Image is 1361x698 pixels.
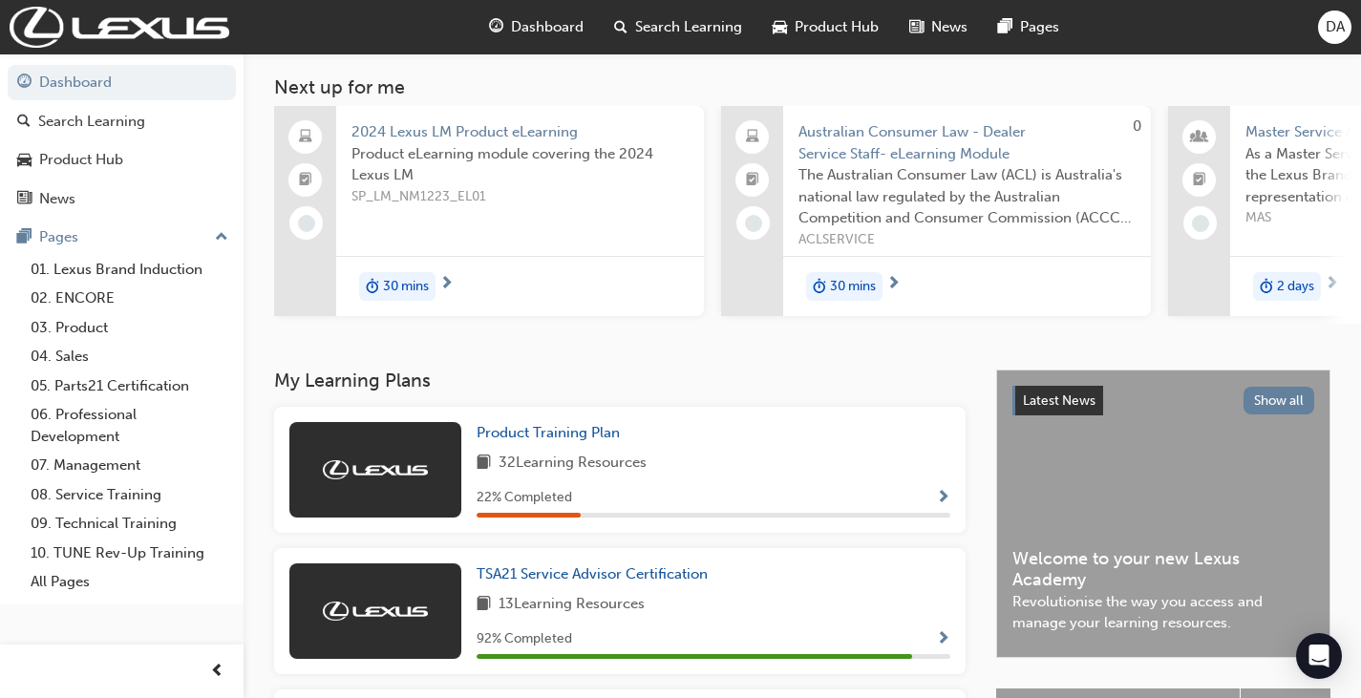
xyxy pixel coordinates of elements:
[8,142,236,178] a: Product Hub
[894,8,983,47] a: news-iconNews
[1012,591,1314,634] span: Revolutionise the way you access and manage your learning resources.
[489,15,503,39] span: guage-icon
[477,563,715,585] a: TSA21 Service Advisor Certification
[721,106,1151,316] a: 0Australian Consumer Law - Dealer Service Staff- eLearning ModuleThe Australian Consumer Law (ACL...
[1020,16,1059,38] span: Pages
[8,65,236,100] a: Dashboard
[17,74,32,92] span: guage-icon
[931,16,968,38] span: News
[23,371,236,401] a: 05. Parts21 Certification
[499,452,647,476] span: 32 Learning Resources
[38,111,145,133] div: Search Learning
[10,7,229,48] img: Trak
[299,125,312,150] span: laptop-icon
[614,15,627,39] span: search-icon
[936,631,950,648] span: Show Progress
[936,490,950,507] span: Show Progress
[1193,125,1206,150] span: people-icon
[477,452,491,476] span: book-icon
[830,276,876,298] span: 30 mins
[23,400,236,451] a: 06. Professional Development
[798,121,1136,164] span: Australian Consumer Law - Dealer Service Staff- eLearning Module
[39,149,123,171] div: Product Hub
[909,15,924,39] span: news-icon
[1277,276,1314,298] span: 2 days
[745,215,762,232] span: learningRecordVerb_NONE-icon
[936,486,950,510] button: Show Progress
[23,451,236,480] a: 07. Management
[8,220,236,255] button: Pages
[477,487,572,509] span: 22 % Completed
[383,276,429,298] span: 30 mins
[274,106,704,316] a: 2024 Lexus LM Product eLearningProduct eLearning module covering the 2024 Lexus LMSP_LM_NM1223_EL...
[798,229,1136,251] span: ACLSERVICE
[439,276,454,293] span: next-icon
[477,422,627,444] a: Product Training Plan
[511,16,584,38] span: Dashboard
[477,424,620,441] span: Product Training Plan
[323,602,428,621] img: Trak
[499,593,645,617] span: 13 Learning Resources
[757,8,894,47] a: car-iconProduct Hub
[366,274,379,299] span: duration-icon
[996,370,1330,658] a: Latest NewsShow allWelcome to your new Lexus AcademyRevolutionise the way you access and manage y...
[17,114,31,131] span: search-icon
[1012,548,1314,591] span: Welcome to your new Lexus Academy
[477,565,708,582] span: TSA21 Service Advisor Certification
[23,284,236,313] a: 02. ENCORE
[1244,387,1315,414] button: Show all
[474,8,599,47] a: guage-iconDashboard
[8,61,236,220] button: DashboardSearch LearningProduct HubNews
[813,274,826,299] span: duration-icon
[1325,276,1339,293] span: next-icon
[23,313,236,343] a: 03. Product
[351,143,689,186] span: Product eLearning module covering the 2024 Lexus LM
[23,567,236,597] a: All Pages
[1318,11,1351,44] button: DA
[1012,386,1314,416] a: Latest NewsShow all
[298,215,315,232] span: learningRecordVerb_NONE-icon
[1260,274,1273,299] span: duration-icon
[746,125,759,150] span: laptop-icon
[17,229,32,246] span: pages-icon
[17,191,32,208] span: news-icon
[8,104,236,139] a: Search Learning
[323,460,428,479] img: Trak
[274,370,966,391] h3: My Learning Plans
[23,342,236,371] a: 04. Sales
[8,181,236,217] a: News
[936,627,950,651] button: Show Progress
[23,255,236,285] a: 01. Lexus Brand Induction
[299,168,312,193] span: booktick-icon
[1023,392,1095,409] span: Latest News
[795,16,879,38] span: Product Hub
[23,480,236,510] a: 08. Service Training
[635,16,742,38] span: Search Learning
[23,509,236,539] a: 09. Technical Training
[983,8,1074,47] a: pages-iconPages
[1296,633,1342,679] div: Open Intercom Messenger
[477,628,572,650] span: 92 % Completed
[215,225,228,250] span: up-icon
[746,168,759,193] span: booktick-icon
[886,276,901,293] span: next-icon
[998,15,1012,39] span: pages-icon
[798,164,1136,229] span: The Australian Consumer Law (ACL) is Australia's national law regulated by the Australian Competi...
[1193,168,1206,193] span: booktick-icon
[599,8,757,47] a: search-iconSearch Learning
[1133,117,1141,135] span: 0
[244,76,1361,98] h3: Next up for me
[773,15,787,39] span: car-icon
[351,121,689,143] span: 2024 Lexus LM Product eLearning
[39,226,78,248] div: Pages
[477,593,491,617] span: book-icon
[17,152,32,169] span: car-icon
[210,660,224,684] span: prev-icon
[23,539,236,568] a: 10. TUNE Rev-Up Training
[1192,215,1209,232] span: learningRecordVerb_NONE-icon
[351,186,689,208] span: SP_LM_NM1223_EL01
[39,188,75,210] div: News
[1326,16,1345,38] span: DA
